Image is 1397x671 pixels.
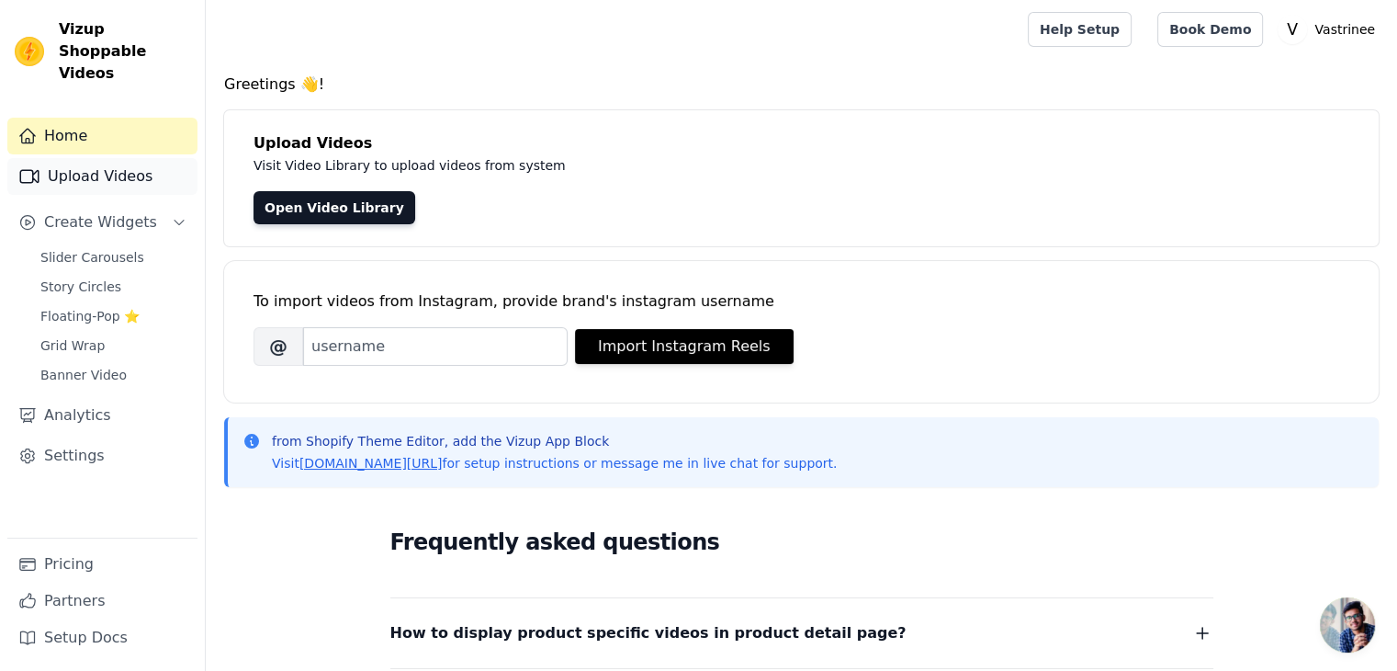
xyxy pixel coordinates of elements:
[1028,12,1132,47] a: Help Setup
[44,211,157,233] span: Create Widgets
[7,546,197,583] a: Pricing
[1320,597,1375,653] a: Open chat
[29,274,197,300] a: Story Circles
[7,620,197,656] a: Setup Docs
[7,118,197,154] a: Home
[1307,13,1382,46] p: Vastrinee
[7,438,197,474] a: Settings
[29,245,197,270] a: Slider Carousels
[390,620,1213,646] button: How to display product specific videos in product detail page?
[224,74,1379,96] h4: Greetings 👋!
[390,524,1213,561] h2: Frequently asked questions
[29,362,197,388] a: Banner Video
[40,366,127,384] span: Banner Video
[1287,20,1298,39] text: V
[272,454,837,472] p: Visit for setup instructions or message me in live chat for support.
[40,307,140,325] span: Floating-Pop ⭐
[575,329,794,364] button: Import Instagram Reels
[1278,13,1382,46] button: V Vastrinee
[390,620,907,646] span: How to display product specific videos in product detail page?
[299,456,443,471] a: [DOMAIN_NAME][URL]
[29,333,197,358] a: Grid Wrap
[253,191,415,224] a: Open Video Library
[253,154,1076,176] p: Visit Video Library to upload videos from system
[253,132,1349,154] h4: Upload Videos
[7,158,197,195] a: Upload Videos
[59,18,190,85] span: Vizup Shoppable Videos
[1157,12,1263,47] a: Book Demo
[15,37,44,66] img: Vizup
[272,432,837,450] p: from Shopify Theme Editor, add the Vizup App Block
[253,327,303,366] span: @
[253,290,1349,313] div: To import videos from Instagram, provide brand's instagram username
[7,397,197,434] a: Analytics
[7,583,197,620] a: Partners
[303,327,568,366] input: username
[40,248,144,267] span: Slider Carousels
[40,336,105,355] span: Grid Wrap
[29,303,197,329] a: Floating-Pop ⭐
[7,204,197,241] button: Create Widgets
[40,278,121,296] span: Story Circles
